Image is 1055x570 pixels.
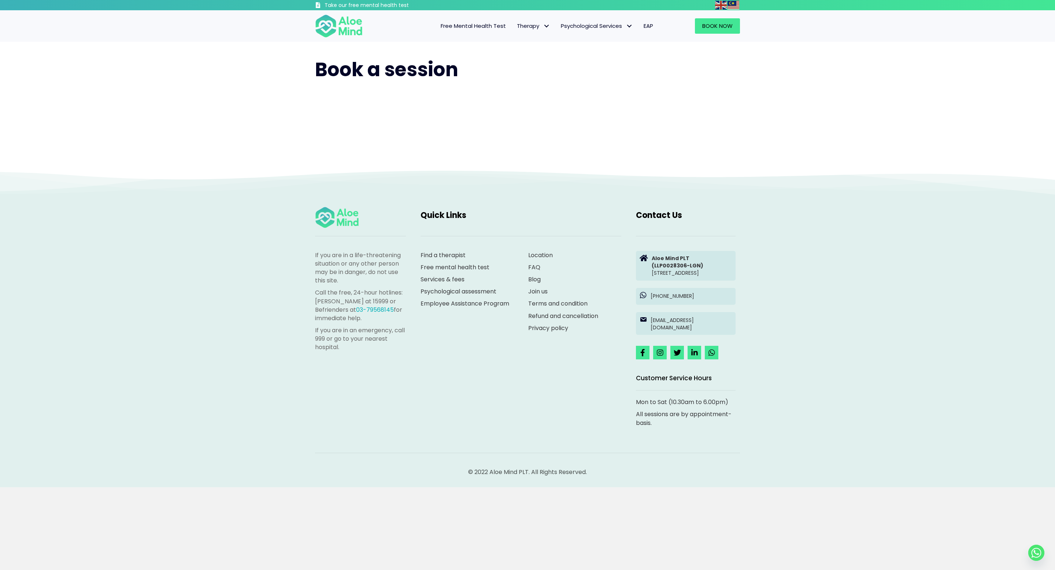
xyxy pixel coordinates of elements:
[638,18,659,34] a: EAP
[315,98,740,153] iframe: Booking widget
[728,1,740,9] a: Malay
[561,22,633,30] span: Psychological Services
[421,210,466,221] span: Quick Links
[715,1,728,9] a: English
[315,468,740,476] p: © 2022 Aloe Mind PLT. All Rights Reserved.
[315,288,406,322] p: Call the free, 24-hour hotlines: [PERSON_NAME] at 15999 or Befrienders at for immediate help.
[728,1,739,10] img: ms
[315,14,363,38] img: Aloe mind Logo
[421,251,466,259] a: Find a therapist
[372,18,659,34] nav: Menu
[644,22,653,30] span: EAP
[511,18,555,34] a: TherapyTherapy: submenu
[636,288,736,305] a: [PHONE_NUMBER]
[528,263,540,271] a: FAQ
[441,22,506,30] span: Free Mental Health Test
[715,1,727,10] img: en
[555,18,638,34] a: Psychological ServicesPsychological Services: submenu
[651,317,732,332] p: [EMAIL_ADDRESS][DOMAIN_NAME]
[652,255,732,277] p: [STREET_ADDRESS]
[435,18,511,34] a: Free Mental Health Test
[695,18,740,34] a: Book Now
[315,251,406,285] p: If you are in a life-threatening situation or any other person may be in danger, do not use this ...
[651,292,732,300] p: [PHONE_NUMBER]
[528,275,541,284] a: Blog
[315,56,458,83] span: Book a session
[421,287,496,296] a: Psychological assessment
[517,22,550,30] span: Therapy
[636,374,712,382] span: Customer Service Hours
[541,21,552,32] span: Therapy: submenu
[702,22,733,30] span: Book Now
[1028,545,1044,561] a: Whatsapp
[421,263,489,271] a: Free mental health test
[315,326,406,352] p: If you are in an emergency, call 999 or go to your nearest hospital.
[421,299,509,308] a: Employee Assistance Program
[315,2,448,10] a: Take our free mental health test
[528,299,588,308] a: Terms and condition
[636,210,682,221] span: Contact Us
[528,251,553,259] a: Location
[652,255,689,262] strong: Aloe Mind PLT
[624,21,634,32] span: Psychological Services: submenu
[356,306,394,314] a: 03-79568145
[636,410,736,427] p: All sessions are by appointment-basis.
[652,262,703,269] strong: (LLP0028306-LGN)
[636,398,736,406] p: Mon to Sat (10.30am to 6.00pm)
[325,2,448,9] h3: Take our free mental health test
[528,312,598,320] a: Refund and cancellation
[421,275,464,284] a: Services & fees
[636,251,736,281] a: Aloe Mind PLT(LLP0028306-LGN)[STREET_ADDRESS]
[315,206,359,229] img: Aloe mind Logo
[528,324,568,332] a: Privacy policy
[636,312,736,335] a: [EMAIL_ADDRESS][DOMAIN_NAME]
[528,287,548,296] a: Join us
